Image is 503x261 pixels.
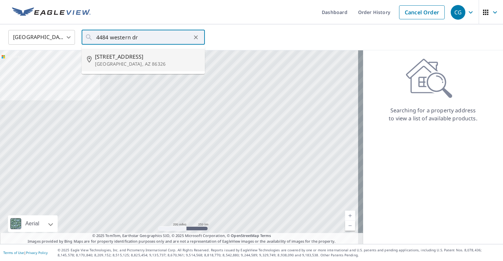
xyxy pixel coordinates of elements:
p: © 2025 Eagle View Technologies, Inc. and Pictometry International Corp. All Rights Reserved. Repo... [58,248,500,258]
span: [STREET_ADDRESS] [95,53,200,61]
a: OpenStreetMap [231,233,259,238]
a: Current Level 5, Zoom In [345,211,355,221]
a: Terms of Use [3,250,24,255]
span: © 2025 TomTom, Earthstar Geographics SIO, © 2025 Microsoft Corporation, © [92,233,271,239]
div: CG [451,5,465,20]
p: | [3,251,48,255]
img: EV Logo [12,7,91,17]
p: Searching for a property address to view a list of available products. [388,106,478,122]
div: Aerial [8,215,58,232]
a: Current Level 5, Zoom Out [345,221,355,231]
div: [GEOGRAPHIC_DATA] [8,28,75,47]
p: [GEOGRAPHIC_DATA], AZ 86326 [95,61,200,67]
a: Terms [260,233,271,238]
a: Privacy Policy [26,250,48,255]
a: Cancel Order [399,5,445,19]
button: Clear [191,33,201,42]
div: Aerial [23,215,41,232]
input: Search by address or latitude-longitude [96,28,191,47]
